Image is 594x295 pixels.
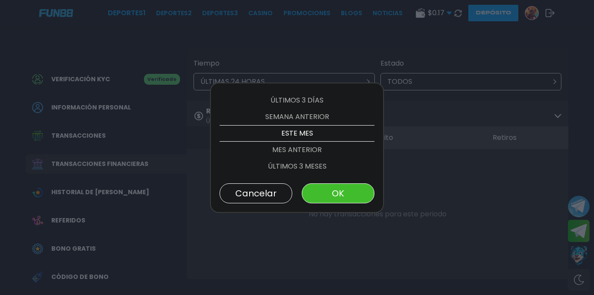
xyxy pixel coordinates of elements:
[220,125,374,142] p: ESTE MES
[220,92,374,109] p: ÚLTIMOS 3 DÍAS
[220,109,374,125] p: SEMANA ANTERIOR
[220,158,374,175] p: ÚLTIMOS 3 MESES
[220,142,374,158] p: MES ANTERIOR
[220,183,292,203] button: Cancelar
[302,183,374,203] button: OK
